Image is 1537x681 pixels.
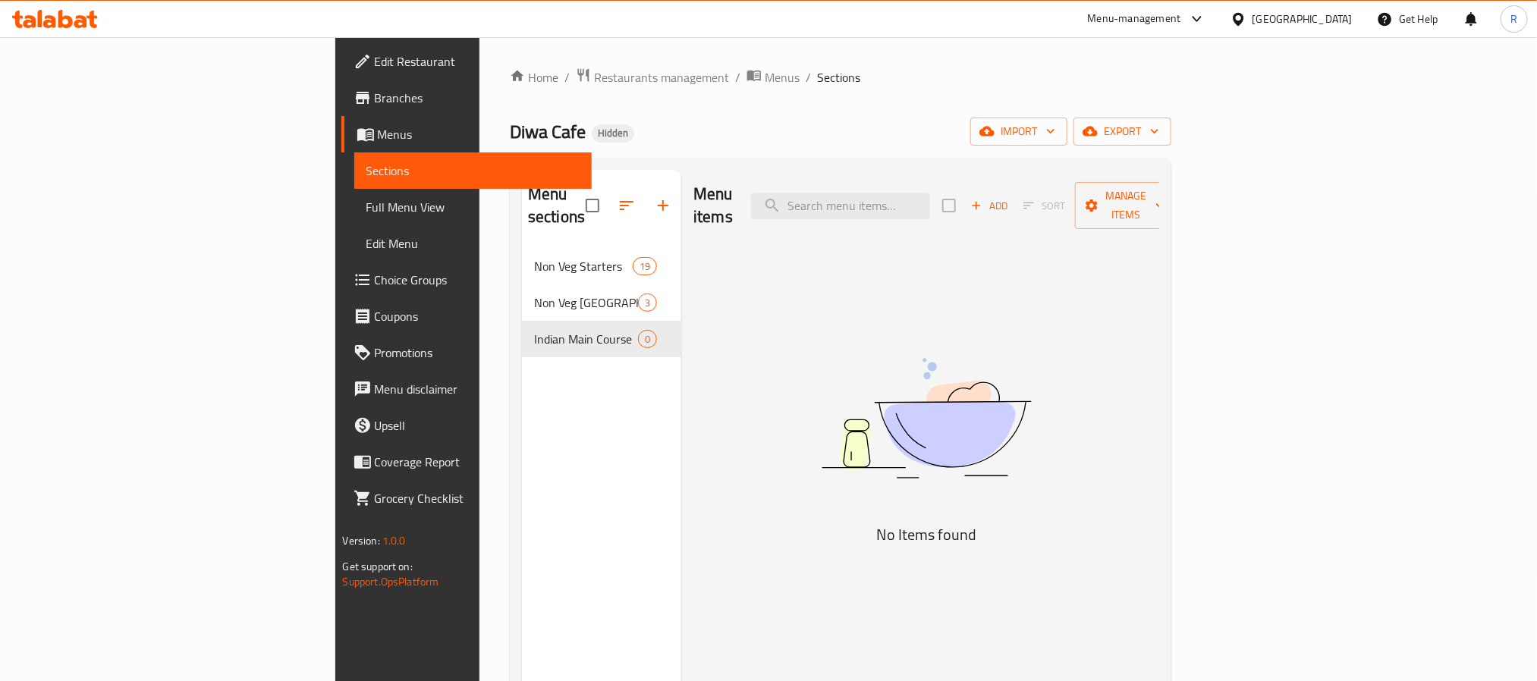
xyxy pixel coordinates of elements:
[737,318,1116,519] img: dish.svg
[1073,118,1171,146] button: export
[341,43,592,80] a: Edit Restaurant
[522,242,681,363] nav: Menu sections
[375,416,580,435] span: Upsell
[534,293,638,312] span: Non Veg [GEOGRAPHIC_DATA]
[510,67,1171,87] nav: breadcrumb
[639,296,656,310] span: 3
[375,380,580,398] span: Menu disclaimer
[965,194,1014,218] span: Add item
[639,332,656,347] span: 0
[366,198,580,216] span: Full Menu View
[638,293,657,312] div: items
[1014,194,1075,218] span: Sort items
[534,257,633,275] span: Non Veg Starters
[594,68,729,86] span: Restaurants management
[592,127,634,140] span: Hidden
[341,116,592,152] a: Menus
[341,334,592,371] a: Promotions
[343,572,439,592] a: Support.OpsPlatform
[737,523,1116,547] h5: No Items found
[965,194,1014,218] button: Add
[522,321,681,357] div: Indian Main Course0
[633,259,656,274] span: 19
[354,189,592,225] a: Full Menu View
[341,80,592,116] a: Branches
[375,307,580,325] span: Coupons
[341,480,592,516] a: Grocery Checklist
[1253,11,1353,27] div: [GEOGRAPHIC_DATA]
[354,152,592,189] a: Sections
[693,183,733,228] h2: Menu items
[638,330,657,348] div: items
[1086,122,1159,141] span: export
[970,118,1067,146] button: import
[375,453,580,471] span: Coverage Report
[341,444,592,480] a: Coverage Report
[1087,187,1165,224] span: Manage items
[343,531,380,551] span: Version:
[366,234,580,253] span: Edit Menu
[592,124,634,143] div: Hidden
[375,52,580,71] span: Edit Restaurant
[522,248,681,284] div: Non Veg Starters19
[378,125,580,143] span: Menus
[969,197,1010,215] span: Add
[751,193,930,219] input: search
[375,489,580,507] span: Grocery Checklist
[534,330,638,348] span: Indian Main Course
[735,68,740,86] li: /
[1510,11,1517,27] span: R
[817,68,860,86] span: Sections
[577,190,608,221] span: Select all sections
[982,122,1055,141] span: import
[366,162,580,180] span: Sections
[341,371,592,407] a: Menu disclaimer
[375,344,580,362] span: Promotions
[375,89,580,107] span: Branches
[343,557,413,576] span: Get support on:
[534,293,638,312] div: Non Veg Chinese Maincourse
[375,271,580,289] span: Choice Groups
[746,67,800,87] a: Menus
[608,187,645,224] span: Sort sections
[765,68,800,86] span: Menus
[1075,182,1177,229] button: Manage items
[382,531,406,551] span: 1.0.0
[806,68,811,86] li: /
[341,262,592,298] a: Choice Groups
[645,187,681,224] button: Add section
[341,407,592,444] a: Upsell
[522,284,681,321] div: Non Veg [GEOGRAPHIC_DATA]3
[1088,10,1181,28] div: Menu-management
[354,225,592,262] a: Edit Menu
[633,257,657,275] div: items
[341,298,592,334] a: Coupons
[576,67,729,87] a: Restaurants management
